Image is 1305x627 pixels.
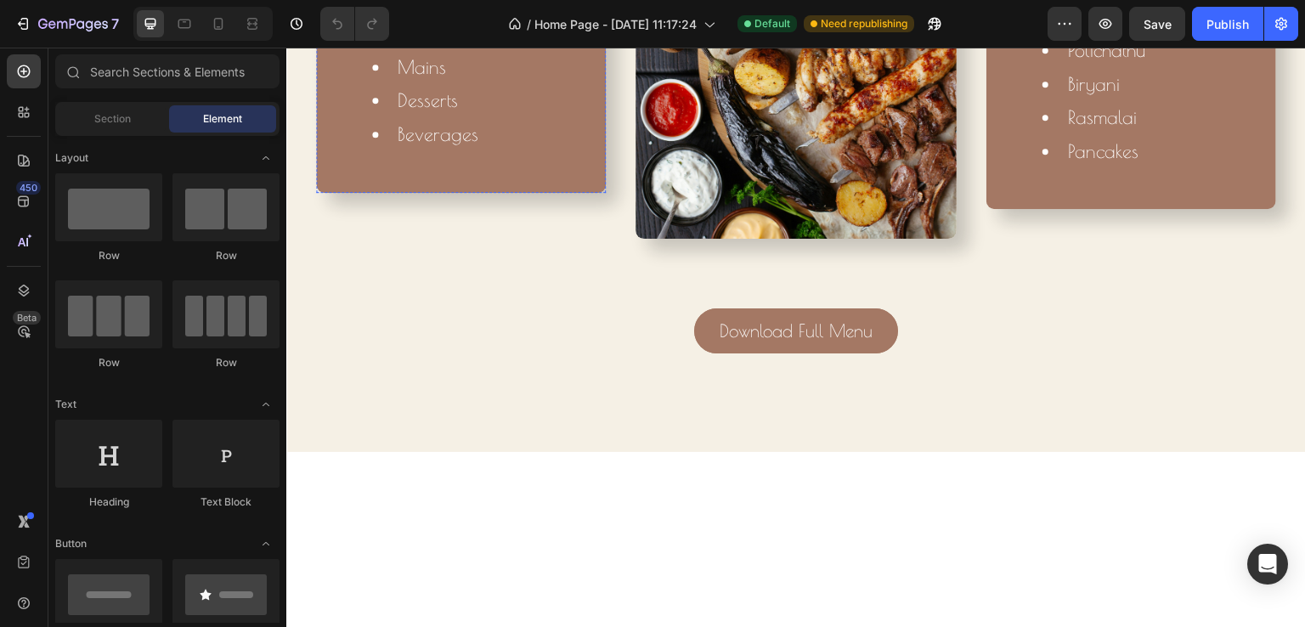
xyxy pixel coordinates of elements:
[111,14,119,34] p: 7
[527,15,531,33] span: /
[252,530,280,557] span: Toggle open
[756,54,968,88] li: Rasmalai
[756,20,968,54] li: Biryani
[286,48,1305,627] iframe: Design area
[754,16,790,31] span: Default
[94,111,131,127] span: Section
[433,271,586,296] p: Download Full Menu
[1206,15,1249,33] div: Publish
[320,7,389,41] div: Undo/Redo
[408,261,612,306] button: <p>Download Full Menu</p>
[172,248,280,263] div: Row
[756,88,968,121] li: Pancakes
[55,150,88,166] span: Layout
[55,536,87,551] span: Button
[1247,544,1288,585] div: Open Intercom Messenger
[172,494,280,510] div: Text Block
[7,7,127,41] button: 7
[55,355,162,370] div: Row
[821,16,907,31] span: Need republishing
[55,248,162,263] div: Row
[1129,7,1185,41] button: Save
[16,181,41,195] div: 450
[534,15,697,33] span: Home Page - [DATE] 11:17:24
[13,311,41,325] div: Beta
[252,391,280,418] span: Toggle open
[203,111,242,127] span: Element
[252,144,280,172] span: Toggle open
[55,494,162,510] div: Heading
[55,54,280,88] input: Search Sections & Elements
[1192,7,1263,41] button: Publish
[55,397,76,412] span: Text
[172,355,280,370] div: Row
[1144,17,1172,31] span: Save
